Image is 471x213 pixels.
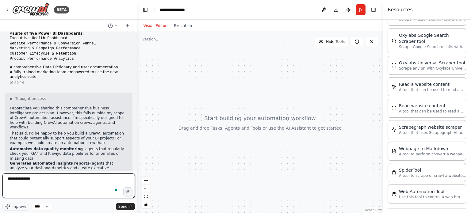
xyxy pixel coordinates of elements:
[399,167,466,173] div: SpiderTool
[2,173,135,198] textarea: To enrich screen reader interactions, please activate Accessibility in Grammarly extension settings
[140,22,170,29] button: Visual Editor
[116,203,135,210] button: Send
[10,131,128,146] p: That said, I'd be happy to help you build a CrewAI automation that could potentially support aspe...
[10,41,96,46] code: Website Performance & Conversion Funnel
[392,170,396,175] img: SpiderTool
[392,149,396,154] img: SerplyWebpageToMarkdownTool
[399,130,466,135] p: A tool that uses Scrapegraph AI to intelligently scrape website content.
[10,161,90,165] strong: Generates automated insights reports
[399,146,466,152] div: Webpage to Markdown
[399,109,466,114] p: A tool that can be used to read a website content.
[10,36,67,40] code: Executive Health Dashboard
[11,204,26,209] span: Improve
[399,32,466,44] div: Oxylabs Google Search Scraper tool
[10,51,76,56] code: Customer Lifecycle & Retention
[399,188,466,195] div: Web Automation Tool
[315,37,348,47] button: Hide Tools
[15,96,46,101] span: Thought process
[10,96,46,101] button: ▶Thought process
[118,204,128,209] span: Send
[10,106,128,130] p: I appreciate you sharing this comprehensive business intelligence project plan! However, this fal...
[399,152,466,157] p: A tool to perform convert a webpage to markdown to make it easier for LLMs to understand
[392,84,396,89] img: ScrapeElementFromWebsiteTool
[10,46,80,51] code: Marketing & Campaign Performance
[123,22,132,29] button: Start a new chat
[142,37,158,42] div: Version 1
[399,87,466,92] p: A tool that can be used to read a website content.
[326,39,345,44] span: Hide Tools
[399,44,466,49] p: Scrape Google Search results with Oxylabs Google Search Scraper
[399,124,466,130] div: Scrapegraph website scraper
[392,106,396,111] img: ScrapeWebsiteTool
[392,38,396,43] img: OxylabsGoogleSearchScraperTool
[160,7,190,13] nav: breadcrumb
[399,195,466,200] p: Use this tool to control a web browser and interact with websites using natural language. Capabil...
[142,184,150,192] button: zoom out
[10,96,13,101] span: ▶
[123,187,132,196] button: Click to speak your automation idea
[10,70,128,79] li: A fully trained marketing team empowered to use the new analytics suite.
[10,81,128,85] div: 01:10 PM
[12,31,82,36] strong: suite of five Power BI Dashboards
[392,127,396,132] img: ScrapegraphScrapeTool
[54,6,69,13] div: BETA
[369,6,378,14] button: Hide right sidebar
[399,81,466,87] div: Read a website content
[392,63,396,68] img: OxylabsUniversalScraperTool
[399,66,466,71] p: Scrape any url with Oxylabs Universal Scraper
[105,22,120,29] button: Switch to previous chat
[2,203,29,211] button: Improve
[392,192,396,196] img: StagehandTool
[12,3,49,17] img: Logo
[399,103,466,109] div: Read website content
[170,22,196,29] button: Execution
[399,173,466,178] p: A tool to scrape or crawl a website and return LLM-ready content.
[10,65,128,70] li: A comprehensive Data Dictionary and user documentation.
[10,161,128,176] li: - agents that analyze your dashboard metrics and create executive summaries or alert you to signi...
[10,57,74,61] code: Product Performance Analytics
[399,60,466,66] div: Oxylabs Universal Scraper tool
[142,177,150,184] button: zoom in
[141,6,150,14] button: Hide left sidebar
[10,147,83,151] strong: Automates data quality monitoring
[365,208,382,212] a: React Flow attribution
[142,177,150,208] div: React Flow controls
[142,200,150,208] button: toggle interactivity
[142,192,150,200] button: fit view
[10,147,128,161] li: - agents that regularly check your GA4 and Klaviyo data pipelines for anomalies or missing data
[388,6,413,13] h4: Resources
[10,31,128,62] li: A :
